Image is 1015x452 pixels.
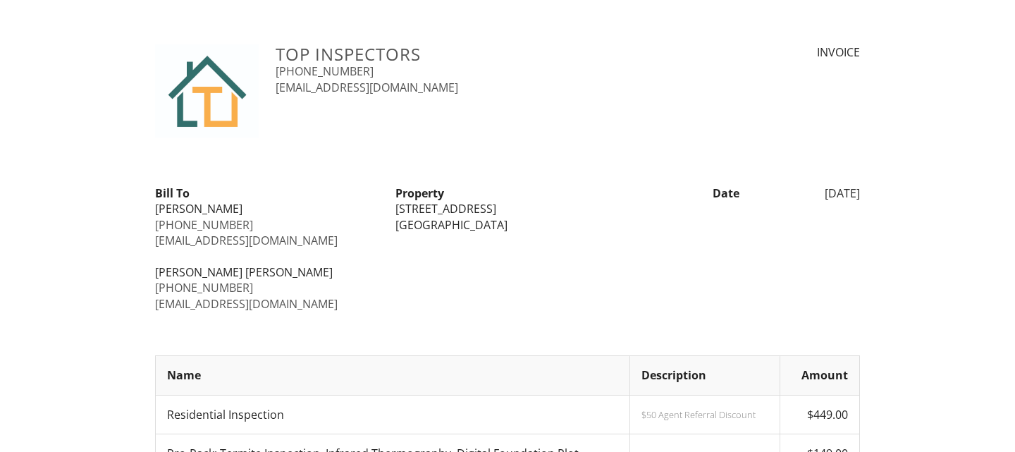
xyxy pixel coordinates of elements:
th: Description [629,356,780,395]
a: [EMAIL_ADDRESS][DOMAIN_NAME] [276,80,458,95]
a: [EMAIL_ADDRESS][DOMAIN_NAME] [155,296,338,312]
td: $449.00 [780,395,859,434]
strong: Property [395,185,444,201]
div: [STREET_ADDRESS] [395,201,619,216]
div: [GEOGRAPHIC_DATA] [395,217,619,233]
div: $50 Agent Referral Discount [641,409,768,420]
a: [EMAIL_ADDRESS][DOMAIN_NAME] [155,233,338,248]
a: [PHONE_NUMBER] [155,217,253,233]
div: INVOICE [696,44,860,60]
a: [PHONE_NUMBER] [276,63,374,79]
th: Name [156,356,630,395]
div: [PERSON_NAME] [PERSON_NAME] [155,264,379,280]
a: [PHONE_NUMBER] [155,280,253,295]
th: Amount [780,356,859,395]
h3: TOP Inspectors [276,44,679,63]
div: Date [628,185,749,201]
img: Top_Inspectors_Final-Icon_Main_CMYK.jpg [155,44,259,138]
div: [PERSON_NAME] [155,201,379,216]
div: [DATE] [748,185,868,201]
span: Residential Inspection [167,407,284,422]
strong: Bill To [155,185,190,201]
